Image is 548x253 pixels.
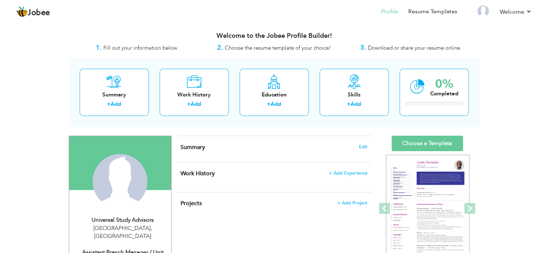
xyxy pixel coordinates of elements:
h3: Welcome to the Jobee Profile Builder! [69,32,480,40]
label: + [187,100,191,108]
div: Work History [165,91,223,99]
a: Welcome [500,8,532,16]
h4: Adding a summary is a quick and easy way to highlight your experience and interests. [181,144,367,151]
img: Profile Img [477,5,489,17]
img: Universal Study Advisors [93,154,147,209]
span: Edit [359,144,367,149]
a: Profile [381,8,398,16]
span: Jobee [28,9,50,17]
span: , [151,224,152,232]
a: Jobee [16,6,50,18]
a: Choose a Template [392,136,463,151]
h4: This helps to show the companies you have worked for. [181,170,367,177]
span: Projects [181,199,202,207]
span: + Add Experience [329,171,367,176]
span: + Add Project [337,200,367,205]
span: Summary [181,143,205,151]
div: Completed [430,90,458,98]
div: Skills [325,91,383,99]
span: Work History [181,170,215,177]
strong: 2. [217,43,223,52]
strong: 1. [96,43,102,52]
a: Add [271,100,281,108]
div: Summary [85,91,143,99]
div: Universal Study Advisors [75,216,171,224]
label: + [267,100,271,108]
a: Add [111,100,121,108]
label: + [347,100,351,108]
a: Add [351,100,361,108]
label: + [107,100,111,108]
h4: This helps to highlight the project, tools and skills you have worked on. [181,200,367,207]
div: [GEOGRAPHIC_DATA] [GEOGRAPHIC_DATA] [75,224,171,241]
div: Education [245,91,303,99]
strong: 3. [360,43,366,52]
a: Resume Templates [408,8,457,16]
span: Fill out your information below. [103,44,178,51]
div: 0% [430,78,458,90]
span: Download or share your resume online. [368,44,462,51]
a: Add [191,100,201,108]
span: Choose the resume template of your choice! [225,44,331,51]
img: jobee.io [16,6,28,18]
